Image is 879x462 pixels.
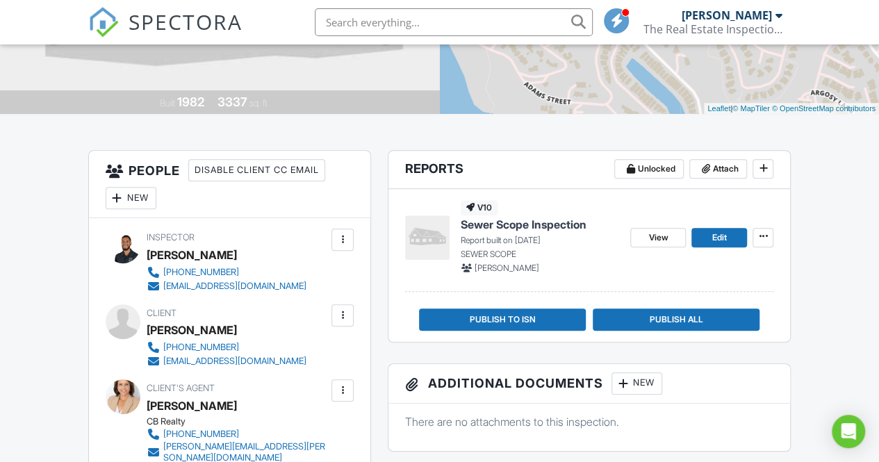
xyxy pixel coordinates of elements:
div: 1982 [177,94,204,109]
div: [EMAIL_ADDRESS][DOMAIN_NAME] [163,356,306,367]
span: Client [147,308,176,318]
div: The Real Estate Inspection Company [643,22,782,36]
a: © OpenStreetMap contributors [772,104,876,113]
h3: Additional Documents [388,364,790,404]
a: Leaflet [707,104,730,113]
div: [PHONE_NUMBER] [163,267,239,278]
div: | [704,103,879,115]
div: [EMAIL_ADDRESS][DOMAIN_NAME] [163,281,306,292]
a: SPECTORA [88,19,243,48]
span: SPECTORA [129,7,243,36]
div: [PERSON_NAME] [682,8,772,22]
a: [PHONE_NUMBER] [147,340,306,354]
div: CB Realty [147,416,340,427]
span: Built [160,98,175,108]
input: Search everything... [315,8,593,36]
span: sq. ft. [249,98,269,108]
a: [PERSON_NAME] [147,395,237,416]
h3: People [89,151,371,218]
span: Client's Agent [147,383,215,393]
a: [PHONE_NUMBER] [147,265,306,279]
div: [PERSON_NAME] [147,320,237,340]
div: [PHONE_NUMBER] [163,429,239,440]
div: New [106,187,156,209]
div: [PERSON_NAME] [147,245,237,265]
a: © MapTiler [732,104,770,113]
p: There are no attachments to this inspection. [405,414,773,429]
img: The Best Home Inspection Software - Spectora [88,7,119,38]
a: [EMAIL_ADDRESS][DOMAIN_NAME] [147,279,306,293]
div: Disable Client CC Email [188,159,325,181]
div: [PHONE_NUMBER] [163,342,239,353]
span: Inspector [147,232,195,242]
div: 3337 [217,94,247,109]
div: Open Intercom Messenger [832,415,865,448]
a: [PHONE_NUMBER] [147,427,329,441]
div: New [611,372,662,395]
a: [EMAIL_ADDRESS][DOMAIN_NAME] [147,354,306,368]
